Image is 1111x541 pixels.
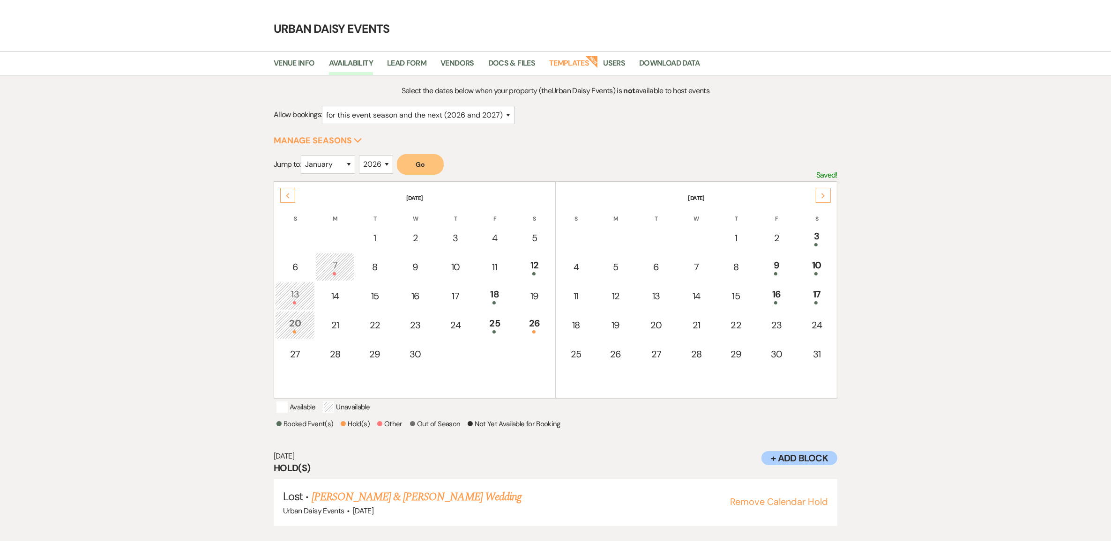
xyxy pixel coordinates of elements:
button: Remove Calendar Hold [730,497,828,506]
strong: not [624,86,635,96]
button: Go [397,154,444,175]
button: Manage Seasons [274,136,362,145]
div: 1 [722,231,751,245]
p: Booked Event(s) [276,418,333,430]
span: Allow bookings: [274,110,322,120]
span: [DATE] [353,506,373,516]
div: 14 [682,289,710,303]
a: Users [603,57,625,75]
div: 30 [401,347,430,361]
span: Urban Daisy Events [283,506,344,516]
th: W [677,203,716,223]
h3: Hold(s) [274,461,837,474]
p: Other [377,418,403,430]
div: 9 [762,258,791,275]
span: Lost [283,489,303,504]
div: 29 [722,347,751,361]
p: Out of Season [410,418,461,430]
th: S [515,203,554,223]
th: M [316,203,354,223]
div: 14 [321,289,349,303]
button: + Add Block [761,451,837,465]
strong: New [586,55,599,68]
a: Docs & Files [488,57,535,75]
th: [DATE] [275,183,554,202]
th: F [757,203,797,223]
div: 28 [321,347,349,361]
div: 21 [321,318,349,332]
th: [DATE] [557,183,836,202]
th: M [596,203,635,223]
div: 3 [441,231,470,245]
p: Saved! [816,169,837,181]
div: 2 [762,231,791,245]
th: T [716,203,756,223]
a: Download Data [639,57,700,75]
div: 3 [803,229,831,246]
a: Templates [549,57,589,75]
div: 26 [520,316,549,333]
div: 22 [722,318,751,332]
th: T [636,203,676,223]
div: 20 [280,316,310,333]
p: Select the dates below when your property (the Urban Daisy Events ) is available to host events [344,85,767,97]
div: 10 [803,258,831,275]
div: 28 [682,347,710,361]
div: 11 [481,260,509,274]
a: Availability [329,57,373,75]
th: S [798,203,836,223]
div: 12 [601,289,630,303]
div: 24 [441,318,470,332]
a: Venue Info [274,57,315,75]
div: 13 [641,289,671,303]
div: 19 [601,318,630,332]
div: 30 [762,347,791,361]
div: 16 [401,289,430,303]
div: 23 [762,318,791,332]
div: 5 [520,231,549,245]
h4: Urban Daisy Events [218,21,893,37]
div: 11 [562,289,590,303]
div: 22 [360,318,389,332]
div: 7 [321,258,349,275]
th: F [476,203,514,223]
div: 2 [401,231,430,245]
div: 13 [280,287,310,304]
div: 20 [641,318,671,332]
div: 17 [803,287,831,304]
th: W [395,203,435,223]
div: 17 [441,289,470,303]
div: 15 [722,289,751,303]
div: 4 [481,231,509,245]
div: 12 [520,258,549,275]
div: 8 [722,260,751,274]
div: 23 [401,318,430,332]
th: S [275,203,315,223]
div: 29 [360,347,389,361]
p: Unavailable [323,401,370,413]
th: T [355,203,395,223]
a: Vendors [440,57,474,75]
div: 21 [682,318,710,332]
p: Not Yet Available for Booking [468,418,560,430]
div: 1 [360,231,389,245]
div: 6 [280,260,310,274]
div: 27 [641,347,671,361]
div: 19 [520,289,549,303]
h6: [DATE] [274,451,837,461]
div: 15 [360,289,389,303]
div: 4 [562,260,590,274]
div: 8 [360,260,389,274]
div: 10 [441,260,470,274]
div: 25 [562,347,590,361]
th: T [436,203,475,223]
div: 7 [682,260,710,274]
th: S [557,203,596,223]
div: 18 [481,287,509,304]
a: [PERSON_NAME] & [PERSON_NAME] Wedding [312,489,522,505]
p: Available [276,401,315,413]
div: 18 [562,318,590,332]
span: Jump to: [274,159,301,169]
div: 24 [803,318,831,332]
div: 31 [803,347,831,361]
